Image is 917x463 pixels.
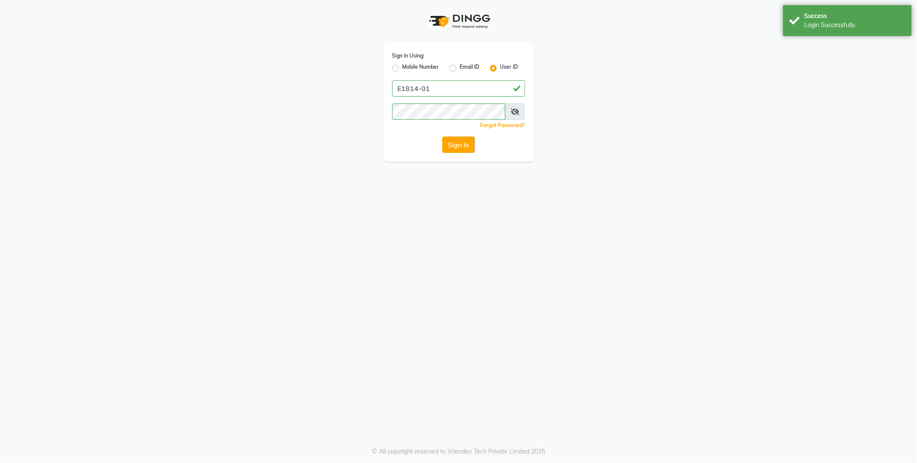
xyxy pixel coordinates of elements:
input: Username [392,104,506,120]
input: Username [392,80,525,97]
a: Forgot Password? [481,122,525,128]
label: Sign In Using: [392,52,425,60]
label: User ID [500,63,518,73]
div: Login Successfully. [805,21,905,30]
button: Sign In [442,137,475,153]
img: logo1.svg [424,9,493,34]
label: Mobile Number [403,63,439,73]
label: Email ID [460,63,480,73]
div: Success [805,12,905,21]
